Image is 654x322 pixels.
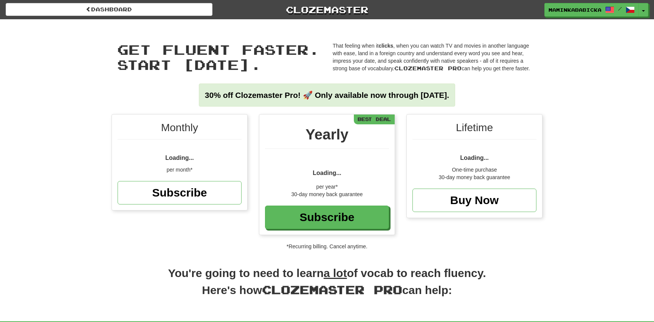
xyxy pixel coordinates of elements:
span: maminkababicka [549,6,601,13]
a: Subscribe [118,181,242,204]
div: per month* [118,166,242,173]
span: Clozemaster Pro [394,65,462,71]
a: Subscribe [265,206,389,229]
span: / [618,6,622,11]
u: a lot [324,267,347,279]
div: per year* [265,183,389,190]
span: Loading... [165,155,194,161]
span: Clozemaster Pro [262,283,402,296]
div: Yearly [265,124,389,149]
div: Best Deal [354,115,395,124]
div: One-time purchase [412,166,536,173]
a: Buy Now [412,189,536,212]
h2: You're going to need to learn of vocab to reach fluency. Here's how can help: [112,265,542,306]
strong: 30% off Clozemaster Pro! 🚀 Only available now through [DATE]. [205,91,449,99]
div: Monthly [118,120,242,139]
a: Dashboard [6,3,212,16]
span: Loading... [313,170,341,176]
div: Lifetime [412,120,536,139]
span: Loading... [460,155,489,161]
p: That feeling when it , when you can watch TV and movies in another language with ease, land in a ... [333,42,537,72]
a: maminkababicka / [544,3,639,17]
strong: clicks [378,43,393,49]
div: 30-day money back guarantee [412,173,536,181]
div: 30-day money back guarantee [265,190,389,198]
span: Get fluent faster. Start [DATE]. [117,41,320,73]
a: Clozemaster [224,3,431,16]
